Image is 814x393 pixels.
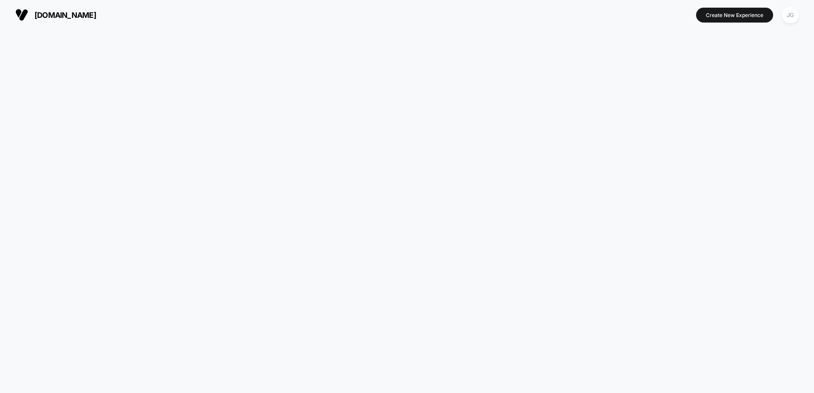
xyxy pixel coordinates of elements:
span: [DOMAIN_NAME] [34,11,96,20]
div: JG [782,7,799,23]
button: [DOMAIN_NAME] [13,8,99,22]
img: Visually logo [15,9,28,21]
button: JG [780,6,801,24]
button: Create New Experience [696,8,773,23]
